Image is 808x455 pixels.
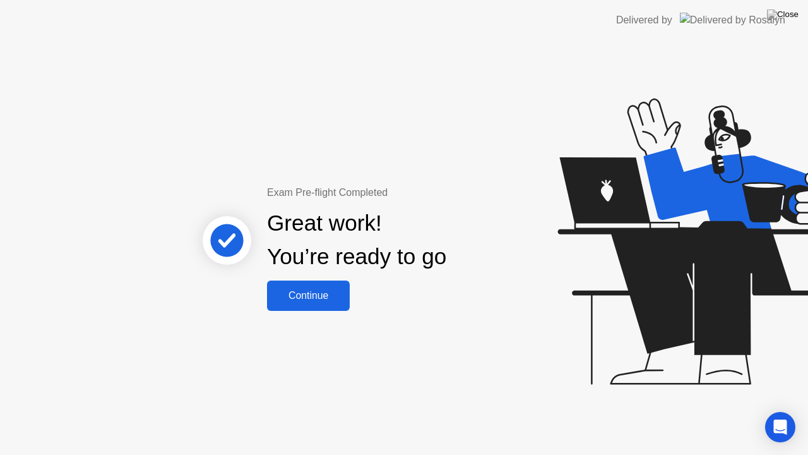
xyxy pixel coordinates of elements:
div: Exam Pre-flight Completed [267,185,528,200]
button: Continue [267,281,350,311]
div: Delivered by [616,13,672,28]
img: Delivered by Rosalyn [680,13,785,27]
div: Open Intercom Messenger [765,412,795,442]
div: Great work! You’re ready to go [267,207,446,274]
div: Continue [271,290,346,301]
img: Close [767,9,799,20]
